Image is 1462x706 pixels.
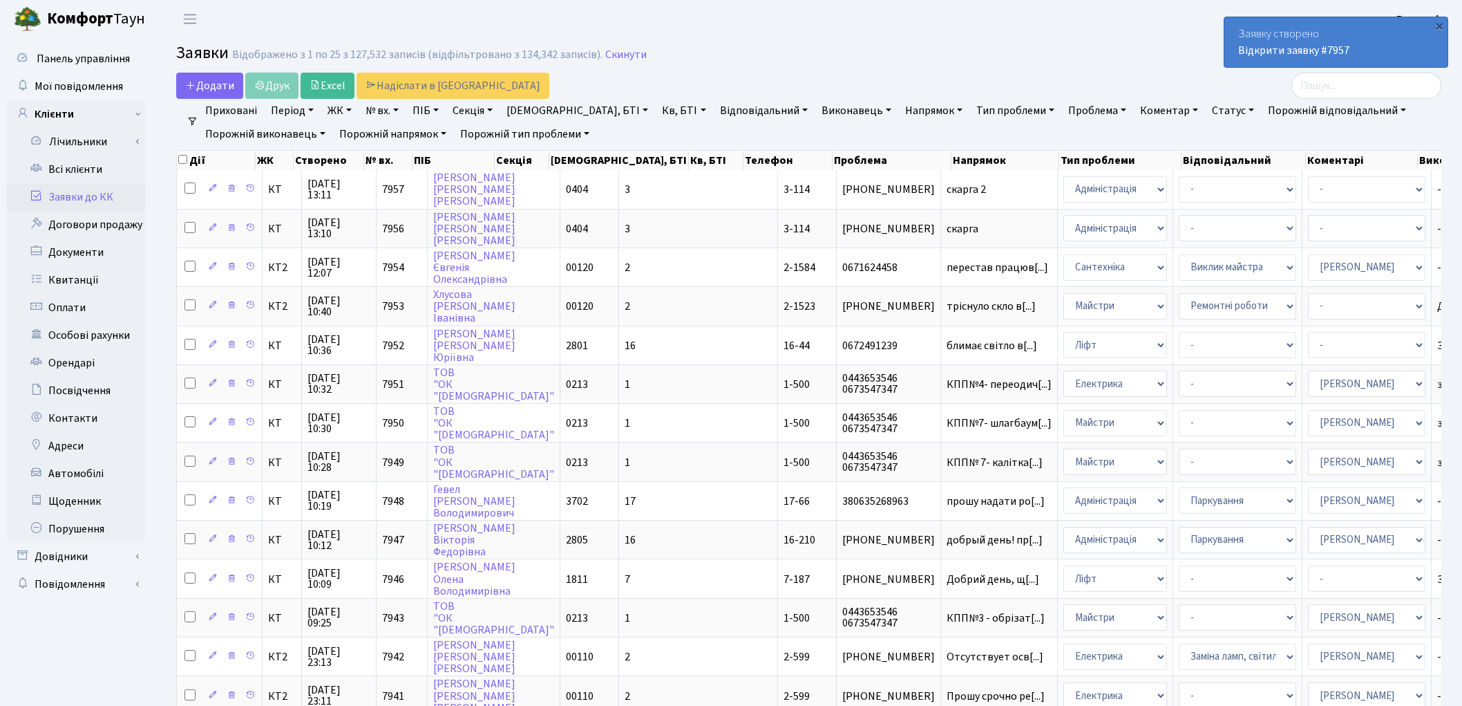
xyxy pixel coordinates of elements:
[307,373,370,395] span: [DATE] 10:32
[625,299,630,314] span: 2
[382,338,404,353] span: 7952
[364,151,412,170] th: № вх.
[947,572,1039,587] span: Добрий день, щ[...]
[268,262,296,273] span: КТ2
[842,223,935,234] span: [PHONE_NUMBER]
[268,691,296,702] span: КТ2
[625,455,630,470] span: 1
[433,248,515,287] a: [PERSON_NAME]ЄвгеніяОлександрівна
[177,151,256,170] th: Дії
[268,301,296,312] span: КТ2
[382,494,404,509] span: 7948
[7,570,145,598] a: Повідомлення
[495,151,549,170] th: Секція
[7,73,145,100] a: Мої повідомлення
[1432,19,1446,32] div: ×
[947,184,1052,195] span: скарга 2
[784,611,810,626] span: 1-500
[47,8,145,31] span: Таун
[842,651,935,662] span: [PHONE_NUMBER]
[382,572,404,587] span: 7946
[7,543,145,570] a: Довідники
[1306,151,1418,170] th: Коментарі
[7,156,145,183] a: Всі клієнти
[7,239,145,266] a: Документи
[256,151,294,170] th: ЖК
[7,183,145,211] a: Заявки до КК
[1262,99,1412,122] a: Порожній відповідальний
[268,651,296,662] span: КТ2
[334,122,452,146] a: Порожній напрямок
[1063,99,1132,122] a: Проблема
[743,151,833,170] th: Телефон
[842,301,935,312] span: [PHONE_NUMBER]
[455,122,595,146] a: Порожній тип проблеми
[307,568,370,590] span: [DATE] 10:09
[268,574,296,585] span: КТ
[307,529,370,551] span: [DATE] 10:12
[265,99,319,122] a: Період
[947,223,1052,234] span: скарга
[433,560,515,599] a: [PERSON_NAME]ОленаВолодимирівна
[307,295,370,317] span: [DATE] 10:40
[947,377,1052,392] span: КПП№4- переодич[...]
[407,99,444,122] a: ПІБ
[566,260,594,275] span: 00120
[382,416,404,431] span: 7950
[842,691,935,702] span: [PHONE_NUMBER]
[566,221,588,236] span: 0404
[842,535,935,546] span: [PHONE_NUMBER]
[37,51,130,66] span: Панель управління
[7,322,145,349] a: Особові рахунки
[382,299,404,314] span: 7953
[176,41,229,65] span: Заявки
[566,182,588,197] span: 0404
[7,405,145,432] a: Контакти
[268,340,296,351] span: КТ
[784,299,815,314] span: 2-1523
[625,494,636,509] span: 17
[232,48,602,62] div: Відображено з 1 по 25 з 127,532 записів (відфільтровано з 134,342 записів).
[625,532,636,548] span: 16
[7,100,145,128] a: Клієнти
[566,572,588,587] span: 1811
[900,99,968,122] a: Напрямок
[176,73,243,99] a: Додати
[784,377,810,392] span: 1-500
[35,79,123,94] span: Мої повідомлення
[605,48,647,62] a: Скинути
[501,99,654,122] a: [DEMOGRAPHIC_DATA], БТІ
[625,377,630,392] span: 1
[307,646,370,668] span: [DATE] 23:13
[625,572,630,587] span: 7
[433,287,515,326] a: Хлусова[PERSON_NAME]Іванівна
[1238,43,1349,58] a: Відкрити заявку #7957
[947,649,1043,665] span: Отсутствует осв[...]
[200,122,331,146] a: Порожній виконавець
[307,451,370,473] span: [DATE] 10:28
[625,221,630,236] span: 3
[951,151,1059,170] th: Напрямок
[947,338,1037,353] span: блимає світло в[...]
[47,8,113,30] b: Комфорт
[842,262,935,273] span: 0671624458
[566,689,594,704] span: 00110
[382,260,404,275] span: 7954
[784,221,810,236] span: 3-114
[7,377,145,405] a: Посвідчення
[7,45,145,73] a: Панель управління
[784,689,810,704] span: 2-599
[625,416,630,431] span: 1
[566,377,588,392] span: 0213
[433,326,515,365] a: [PERSON_NAME][PERSON_NAME]Юріївна
[842,412,935,434] span: 0443653546 0673547347
[268,457,296,468] span: КТ
[566,416,588,431] span: 0213
[382,649,404,665] span: 7942
[433,521,515,559] a: [PERSON_NAME]ВікторіяФедорівна
[268,418,296,429] span: КТ
[784,532,815,548] span: 16-210
[1396,11,1445,28] a: Рецепція
[842,574,935,585] span: [PHONE_NUMBER]
[7,349,145,377] a: Орендарі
